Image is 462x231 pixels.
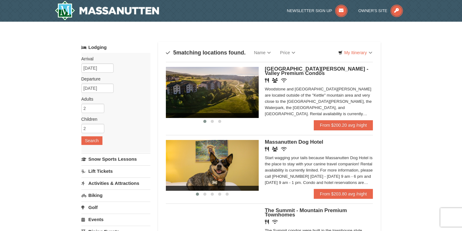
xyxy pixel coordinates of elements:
a: Activities & Attractions [81,177,150,189]
span: Newsletter Sign Up [287,8,332,13]
i: Restaurant [265,147,269,151]
i: Banquet Facilities [272,78,278,83]
i: Wireless Internet (free) [272,220,278,224]
img: Massanutten Resort Logo [55,1,159,20]
div: Woodstone and [GEOGRAPHIC_DATA][PERSON_NAME] are located outside of the "Kettle" mountain area an... [265,86,373,117]
a: Name [249,46,275,59]
label: Arrival [81,56,146,62]
a: From $200.20 avg /night [314,120,373,130]
span: [GEOGRAPHIC_DATA][PERSON_NAME] - Valley Premium Condos [265,66,369,76]
a: From $203.80 avg /night [314,189,373,199]
label: Departure [81,76,146,82]
i: Wireless Internet (free) [281,78,287,83]
i: Restaurant [265,220,269,224]
label: Children [81,116,146,122]
a: Lodging [81,42,150,53]
a: Biking [81,190,150,201]
a: Golf [81,202,150,213]
span: The Summit - Mountain Premium Townhomes [265,207,347,218]
a: Price [275,46,300,59]
a: Lift Tickets [81,165,150,177]
span: Massanutten Dog Hotel [265,139,323,145]
a: My Itinerary [334,48,376,57]
a: Snow Sports Lessons [81,153,150,165]
i: Wireless Internet (free) [281,147,287,151]
a: Events [81,214,150,225]
label: Adults [81,96,146,102]
a: Newsletter Sign Up [287,8,348,13]
i: Restaurant [265,78,269,83]
i: Banquet Facilities [272,147,278,151]
button: Search [81,136,102,145]
a: Owner's Site [358,8,403,13]
div: Start wagging your tails because Massanutten Dog Hotel is the place to stay with your canine trav... [265,155,373,186]
a: Massanutten Resort [55,1,159,20]
span: Owner's Site [358,8,387,13]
